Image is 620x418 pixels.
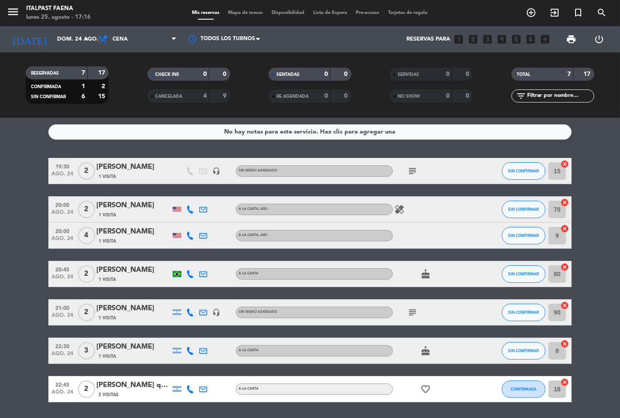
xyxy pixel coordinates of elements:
[7,5,20,18] i: menu
[203,93,207,99] strong: 4
[238,169,277,172] span: Sin menú asignado
[78,380,95,398] span: 2
[78,201,95,218] span: 2
[82,70,85,76] strong: 7
[99,238,116,245] span: 1 Visita
[526,7,536,18] i: add_circle_outline
[560,160,569,168] i: cancel
[466,93,471,99] strong: 0
[276,72,300,77] span: SENTADAS
[508,348,539,353] span: SIN CONFIRMAR
[352,10,384,15] span: Pre-acceso
[453,34,464,45] i: looks_one
[560,198,569,207] i: cancel
[596,7,607,18] i: search
[508,207,539,212] span: SIN CONFIRMAR
[81,34,92,45] i: arrow_drop_down
[344,93,350,99] strong: 0
[502,304,545,321] button: SIN CONFIRMAR
[31,85,61,89] span: CONFIRMADA
[112,36,128,42] span: Cena
[7,30,53,49] i: [DATE]
[238,310,277,314] span: Sin menú asignado
[525,34,536,45] i: looks_6
[96,200,170,211] div: [PERSON_NAME]
[583,71,592,77] strong: 17
[539,34,551,45] i: add_box
[51,226,73,236] span: 20:00
[223,93,228,99] strong: 9
[51,171,73,181] span: ago. 24
[238,349,259,352] span: A LA CARTA
[407,166,418,176] i: subject
[309,10,352,15] span: Lista de Espera
[155,72,179,77] span: CHECK INS
[502,342,545,360] button: SIN CONFIRMAR
[78,227,95,244] span: 4
[502,227,545,244] button: SIN CONFIRMAR
[482,34,493,45] i: looks_3
[99,315,116,322] span: 1 Visita
[82,93,85,99] strong: 6
[549,7,560,18] i: exit_to_app
[51,236,73,246] span: ago. 24
[238,272,259,275] span: A LA CARTA
[96,161,170,173] div: [PERSON_NAME]
[407,307,418,318] i: subject
[384,10,433,15] span: Tarjetas de regalo
[573,7,583,18] i: turned_in_not
[420,346,431,356] i: cake
[51,312,73,322] span: ago. 24
[420,384,431,394] i: favorite_border
[99,276,116,283] span: 1 Visita
[99,212,116,219] span: 1 Visita
[225,127,396,137] div: No hay notas para este servicio. Haz clic para agregar una
[203,71,207,77] strong: 0
[78,304,95,321] span: 2
[82,83,85,89] strong: 1
[560,301,569,310] i: cancel
[560,378,569,387] i: cancel
[508,168,539,173] span: SIN CONFIRMAR
[446,93,450,99] strong: 0
[31,71,59,75] span: RESERVADAS
[259,207,269,211] span: , ARS -
[446,71,450,77] strong: 0
[78,342,95,360] span: 3
[51,264,73,274] span: 20:45
[420,269,431,279] i: cake
[467,34,479,45] i: looks_two
[224,10,268,15] span: Mapa de mesas
[26,4,91,13] div: Italpast Faena
[238,233,269,237] span: A LA CARTA
[324,71,328,77] strong: 0
[212,167,220,175] i: headset_mic
[31,95,66,99] span: SIN CONFIRMAR
[502,265,545,283] button: SIN CONFIRMAR
[585,26,613,52] div: LOG OUT
[96,303,170,314] div: [PERSON_NAME]
[51,274,73,284] span: ago. 24
[51,209,73,219] span: ago. 24
[466,71,471,77] strong: 0
[398,72,419,77] span: SERVIDAS
[99,353,116,360] span: 1 Visita
[99,173,116,180] span: 1 Visita
[508,233,539,238] span: SIN CONFIRMAR
[212,308,220,316] i: headset_mic
[268,10,309,15] span: Disponibilidad
[566,34,576,45] span: print
[96,341,170,353] div: [PERSON_NAME]
[508,310,539,315] span: SIN CONFIRMAR
[7,5,20,21] button: menu
[155,94,182,99] span: CANCELADA
[51,389,73,399] span: ago. 24
[51,351,73,361] span: ago. 24
[98,93,107,99] strong: 15
[51,302,73,312] span: 21:00
[96,380,170,391] div: [PERSON_NAME] quipildor
[78,162,95,180] span: 2
[406,36,450,43] span: Reservas para
[560,339,569,348] i: cancel
[567,71,571,77] strong: 7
